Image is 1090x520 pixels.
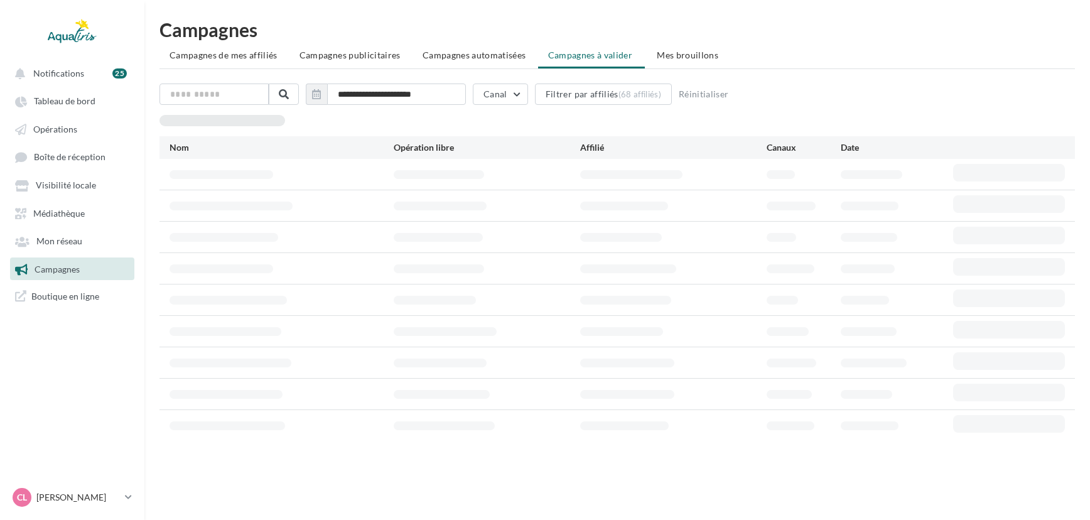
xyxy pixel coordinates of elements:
[170,141,394,154] div: Nom
[8,173,137,196] a: Visibilité locale
[394,141,580,154] div: Opération libre
[10,485,134,509] a: CL [PERSON_NAME]
[34,152,105,163] span: Boîte de réception
[33,68,84,79] span: Notifications
[35,264,80,274] span: Campagnes
[8,285,137,307] a: Boutique en ligne
[8,257,137,280] a: Campagnes
[657,50,718,60] span: Mes brouillons
[473,84,528,105] button: Canal
[34,96,95,107] span: Tableau de bord
[580,141,767,154] div: Affilié
[8,202,137,224] a: Médiathèque
[8,145,137,168] a: Boîte de réception
[8,117,137,140] a: Opérations
[423,50,526,60] span: Campagnes automatisées
[112,68,127,79] div: 25
[299,50,401,60] span: Campagnes publicitaires
[36,180,96,191] span: Visibilité locale
[618,89,661,99] div: (68 affiliés)
[767,141,841,154] div: Canaux
[17,491,27,504] span: CL
[8,62,132,84] button: Notifications 25
[8,229,137,252] a: Mon réseau
[33,208,85,219] span: Médiathèque
[159,20,1075,39] h1: Campagnes
[170,50,278,60] span: Campagnes de mes affiliés
[36,236,82,247] span: Mon réseau
[674,87,734,102] button: Réinitialiser
[33,124,77,134] span: Opérations
[36,491,120,504] p: [PERSON_NAME]
[8,89,137,112] a: Tableau de bord
[535,84,672,105] button: Filtrer par affiliés(68 affiliés)
[31,290,99,302] span: Boutique en ligne
[841,141,952,154] div: Date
